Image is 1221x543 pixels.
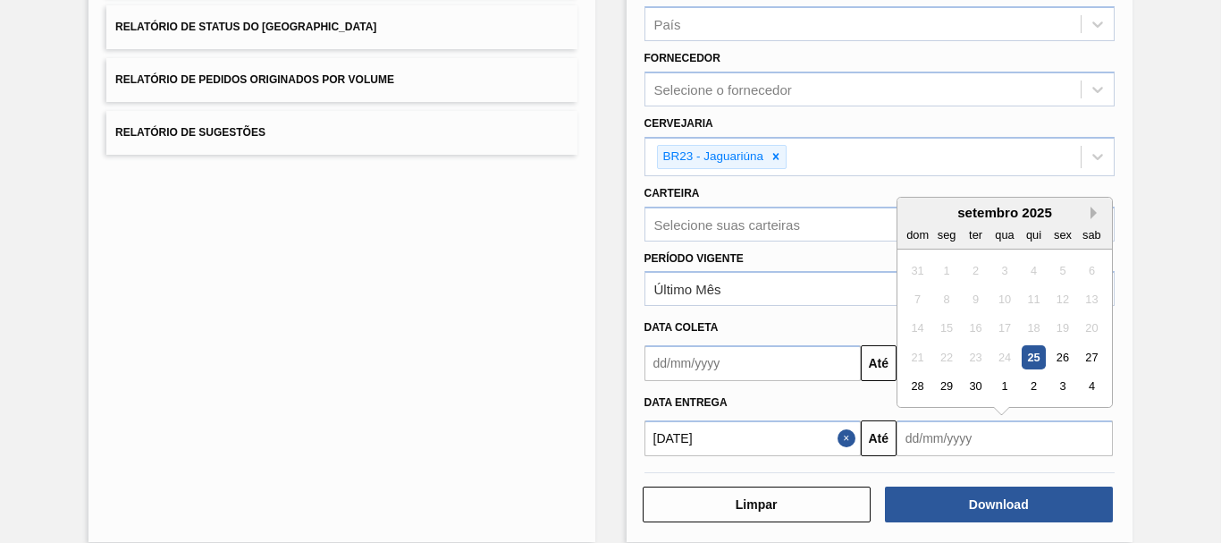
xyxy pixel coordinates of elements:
div: Not available domingo, 14 de setembro de 2025 [905,317,930,341]
button: Limpar [643,487,871,522]
div: Not available segunda-feira, 22 de setembro de 2025 [934,345,958,369]
span: Relatório de Sugestões [115,126,265,139]
div: Choose terça-feira, 30 de setembro de 2025 [964,375,988,399]
div: Not available sábado, 20 de setembro de 2025 [1080,317,1104,341]
div: Not available quinta-feira, 18 de setembro de 2025 [1022,317,1046,341]
div: Choose quinta-feira, 25 de setembro de 2025 [1022,345,1046,369]
div: sab [1080,223,1104,247]
div: Not available quinta-feira, 4 de setembro de 2025 [1022,259,1046,283]
div: Not available terça-feira, 23 de setembro de 2025 [964,345,988,369]
button: Até [861,420,897,456]
div: Choose quinta-feira, 2 de outubro de 2025 [1022,375,1046,399]
div: Not available terça-feira, 2 de setembro de 2025 [964,259,988,283]
div: Choose quarta-feira, 1 de outubro de 2025 [992,375,1016,399]
div: month 2025-09 [903,256,1106,401]
div: País [654,17,681,32]
div: Not available domingo, 31 de agosto de 2025 [905,259,930,283]
div: Choose sexta-feira, 3 de outubro de 2025 [1050,375,1074,399]
div: BR23 - Jaguariúna [658,146,767,168]
button: Relatório de Sugestões [106,111,577,155]
div: dom [905,223,930,247]
div: Not available quarta-feira, 17 de setembro de 2025 [992,317,1016,341]
button: Relatório de Pedidos Originados por Volume [106,58,577,102]
input: dd/mm/yyyy [897,420,1113,456]
button: Relatório de Status do [GEOGRAPHIC_DATA] [106,5,577,49]
button: Next Month [1090,207,1103,219]
span: Relatório de Status do [GEOGRAPHIC_DATA] [115,21,376,33]
label: Carteira [644,187,700,199]
div: seg [934,223,958,247]
div: Not available domingo, 21 de setembro de 2025 [905,345,930,369]
input: dd/mm/yyyy [644,420,861,456]
span: Data entrega [644,396,728,409]
button: Close [838,420,861,456]
div: Choose sábado, 27 de setembro de 2025 [1080,345,1104,369]
button: Download [885,487,1113,522]
span: Data coleta [644,321,719,334]
input: dd/mm/yyyy [644,345,861,381]
div: Selecione suas carteiras [654,216,800,232]
div: Selecione o fornecedor [654,82,792,98]
div: Not available quarta-feira, 24 de setembro de 2025 [992,345,1016,369]
div: sex [1050,223,1074,247]
div: Choose segunda-feira, 29 de setembro de 2025 [934,375,958,399]
div: Choose sexta-feira, 26 de setembro de 2025 [1050,345,1074,369]
div: ter [964,223,988,247]
button: Até [861,345,897,381]
div: Not available segunda-feira, 15 de setembro de 2025 [934,317,958,341]
div: Not available domingo, 7 de setembro de 2025 [905,287,930,311]
div: Not available sexta-feira, 5 de setembro de 2025 [1050,259,1074,283]
div: Choose sábado, 4 de outubro de 2025 [1080,375,1104,399]
div: Not available segunda-feira, 8 de setembro de 2025 [934,287,958,311]
div: Último Mês [654,282,721,297]
div: Not available quarta-feira, 3 de setembro de 2025 [992,259,1016,283]
span: Relatório de Pedidos Originados por Volume [115,73,394,86]
div: qua [992,223,1016,247]
div: Choose domingo, 28 de setembro de 2025 [905,375,930,399]
div: Not available quinta-feira, 11 de setembro de 2025 [1022,287,1046,311]
div: Not available sexta-feira, 12 de setembro de 2025 [1050,287,1074,311]
label: Período Vigente [644,252,744,265]
div: qui [1022,223,1046,247]
label: Cervejaria [644,117,713,130]
div: Not available terça-feira, 9 de setembro de 2025 [964,287,988,311]
div: Not available sábado, 6 de setembro de 2025 [1080,259,1104,283]
div: Not available sábado, 13 de setembro de 2025 [1080,287,1104,311]
label: Fornecedor [644,52,720,64]
div: Not available terça-feira, 16 de setembro de 2025 [964,317,988,341]
div: Not available segunda-feira, 1 de setembro de 2025 [934,259,958,283]
div: Not available sexta-feira, 19 de setembro de 2025 [1050,317,1074,341]
div: setembro 2025 [897,205,1112,220]
div: Not available quarta-feira, 10 de setembro de 2025 [992,287,1016,311]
